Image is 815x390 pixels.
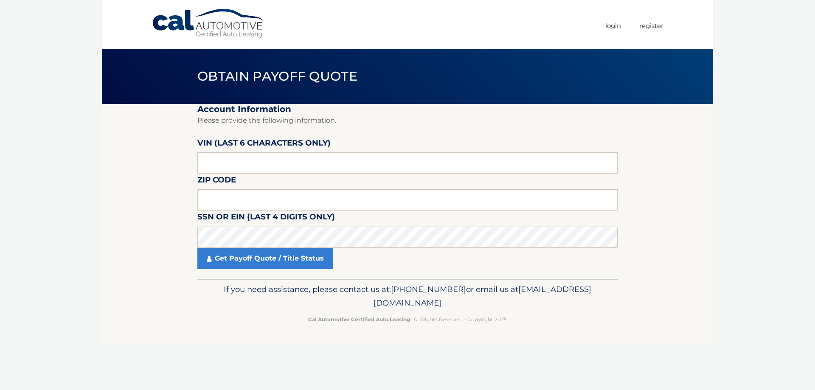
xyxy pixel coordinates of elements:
a: Login [605,19,621,33]
span: [PHONE_NUMBER] [391,284,466,294]
a: Register [639,19,663,33]
strong: Cal Automotive Certified Auto Leasing [308,316,410,323]
label: Zip Code [197,174,236,189]
label: VIN (last 6 characters only) [197,137,331,152]
span: Obtain Payoff Quote [197,68,357,84]
a: Cal Automotive [152,8,266,39]
p: - All Rights Reserved - Copyright 2025 [203,315,612,324]
label: SSN or EIN (last 4 digits only) [197,210,335,226]
p: Please provide the following information. [197,115,618,126]
h2: Account Information [197,104,618,115]
a: Get Payoff Quote / Title Status [197,248,333,269]
p: If you need assistance, please contact us at: or email us at [203,283,612,310]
